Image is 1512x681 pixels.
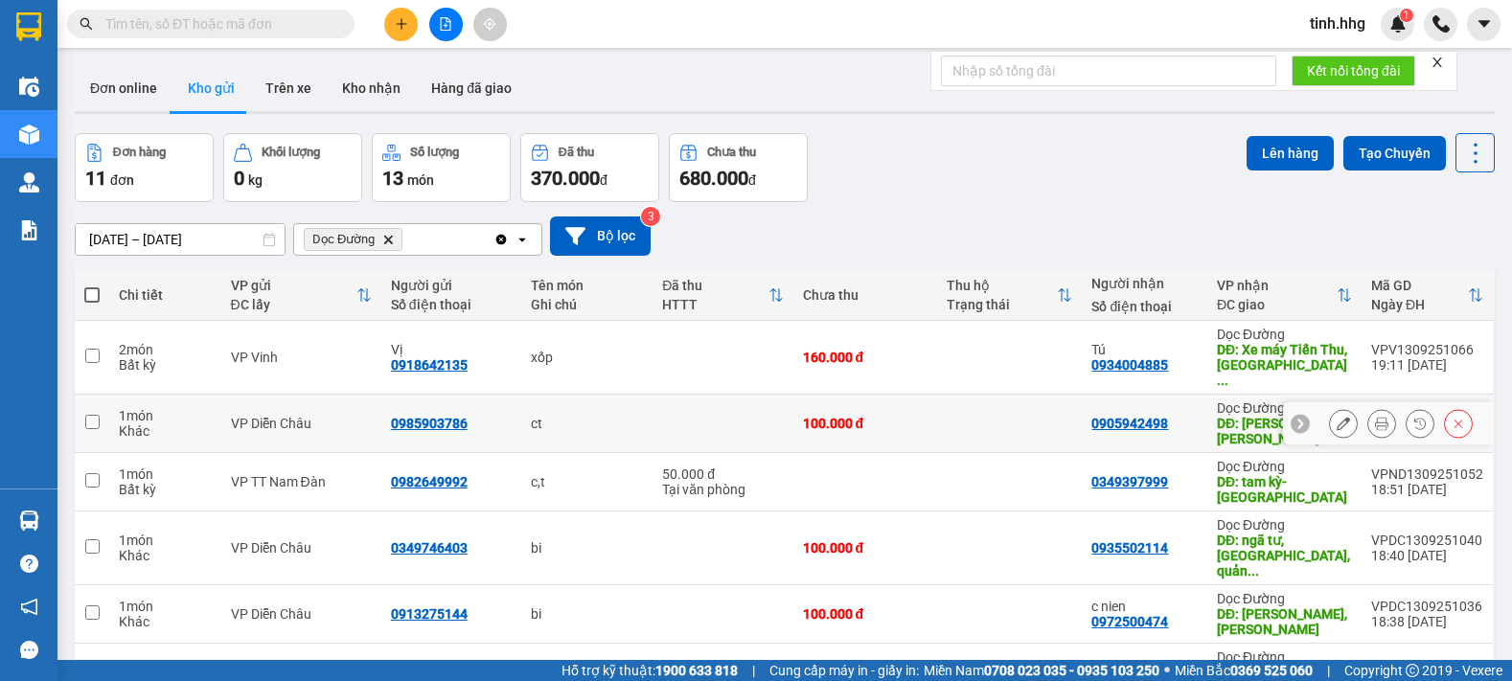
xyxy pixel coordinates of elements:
th: Toggle SortBy [937,270,1082,321]
span: tinh.hhg [1294,11,1381,35]
span: close [1431,56,1444,69]
img: logo-vxr [16,12,41,41]
div: 2 món [119,342,212,357]
div: Chưa thu [707,146,756,159]
th: Toggle SortBy [1207,270,1362,321]
div: Khác [119,614,212,629]
input: Nhập số tổng đài [941,56,1276,86]
img: icon-new-feature [1389,15,1407,33]
div: 160.000 đ [803,350,928,365]
button: Chưa thu680.000đ [669,133,808,202]
span: đơn [110,172,134,188]
div: HTTT [662,297,767,312]
button: Bộ lọc [550,216,651,256]
button: Trên xe [250,65,327,111]
div: Dọc Đường [1217,591,1352,606]
div: Mã GD [1371,278,1468,293]
th: Toggle SortBy [221,270,381,321]
div: Tú [1091,342,1197,357]
img: phone-icon [1432,15,1450,33]
div: 0985903786 [391,416,468,431]
button: Khối lượng0kg [223,133,362,202]
div: Số lượng [410,146,459,159]
div: Ngày ĐH [1371,297,1468,312]
div: Khối lượng [262,146,320,159]
span: 680.000 [679,167,748,190]
div: Đơn hàng [113,146,166,159]
button: Lên hàng [1247,136,1334,170]
div: Đã thu [559,146,594,159]
div: VP TT Nam Đàn [231,474,372,489]
div: Bất kỳ [119,357,212,373]
th: Toggle SortBy [1362,270,1493,321]
button: Đơn hàng11đơn [75,133,214,202]
img: warehouse-icon [19,77,39,97]
span: ... [1248,563,1259,579]
div: 1 món [119,466,212,482]
span: Hỗ trợ kỹ thuật: [561,660,738,681]
div: DĐ: tam kỳ-quảng nam [1217,474,1352,505]
button: Đơn online [75,65,172,111]
div: Khác [119,548,212,563]
div: Số điện thoại [1091,299,1197,314]
div: Chi tiết [119,287,212,303]
span: | [1327,660,1330,681]
span: file-add [439,17,452,31]
div: Đã thu [662,278,767,293]
div: ĐC giao [1217,297,1337,312]
div: 18:38 [DATE] [1371,614,1483,629]
div: VP nhận [1217,278,1337,293]
strong: 1900 633 818 [655,663,738,678]
button: Kho gửi [172,65,250,111]
div: Ghi chú [531,297,643,312]
div: 100.000 đ [803,540,928,556]
div: 0935502114 [1091,540,1168,556]
span: caret-down [1476,15,1493,33]
div: Dọc Đường [1217,400,1352,416]
div: Dọc Đường [1217,517,1352,533]
span: plus [395,17,408,31]
button: Kho nhận [327,65,416,111]
div: c,t [531,474,643,489]
div: 100.000 đ [803,606,928,622]
svg: Delete [382,234,394,245]
div: VP Diễn Châu [231,606,372,622]
span: aim [483,17,496,31]
span: 1 [1403,9,1409,22]
div: Người nhận [1091,276,1197,291]
span: món [407,172,434,188]
input: Select a date range. [76,224,285,255]
span: 370.000 [531,167,600,190]
span: search [80,17,93,31]
div: Tại văn phòng [662,482,783,497]
strong: 0708 023 035 - 0935 103 250 [984,663,1159,678]
div: Số điện thoại [391,297,512,312]
div: DĐ: Xe máy Tiến Thu, Nam Phước QN [1217,342,1352,388]
div: 0934004885 [1091,357,1168,373]
div: DĐ: nui thanh, quang nam [1217,416,1352,446]
div: VPDC1309251036 [1371,599,1483,614]
div: 1 món [119,599,212,614]
span: message [20,641,38,659]
div: VPDC1309251040 [1371,533,1483,548]
div: bi [531,540,643,556]
span: copyright [1406,664,1419,677]
div: 100.000 đ [803,416,928,431]
img: warehouse-icon [19,125,39,145]
span: đ [600,172,607,188]
button: Hàng đã giao [416,65,527,111]
img: warehouse-icon [19,172,39,193]
div: Vị [391,342,512,357]
input: Tìm tên, số ĐT hoặc mã đơn [105,13,332,34]
div: VP Diễn Châu [231,416,372,431]
div: Bất kỳ [119,482,212,497]
span: đ [748,172,756,188]
div: Khác [119,423,212,439]
button: Đã thu370.000đ [520,133,659,202]
div: Dọc Đường [1217,327,1352,342]
div: VP Diễn Châu [231,540,372,556]
button: plus [384,8,418,41]
div: xốp [531,350,643,365]
div: 18:40 [DATE] [1371,548,1483,563]
div: 18:51 [DATE] [1371,482,1483,497]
